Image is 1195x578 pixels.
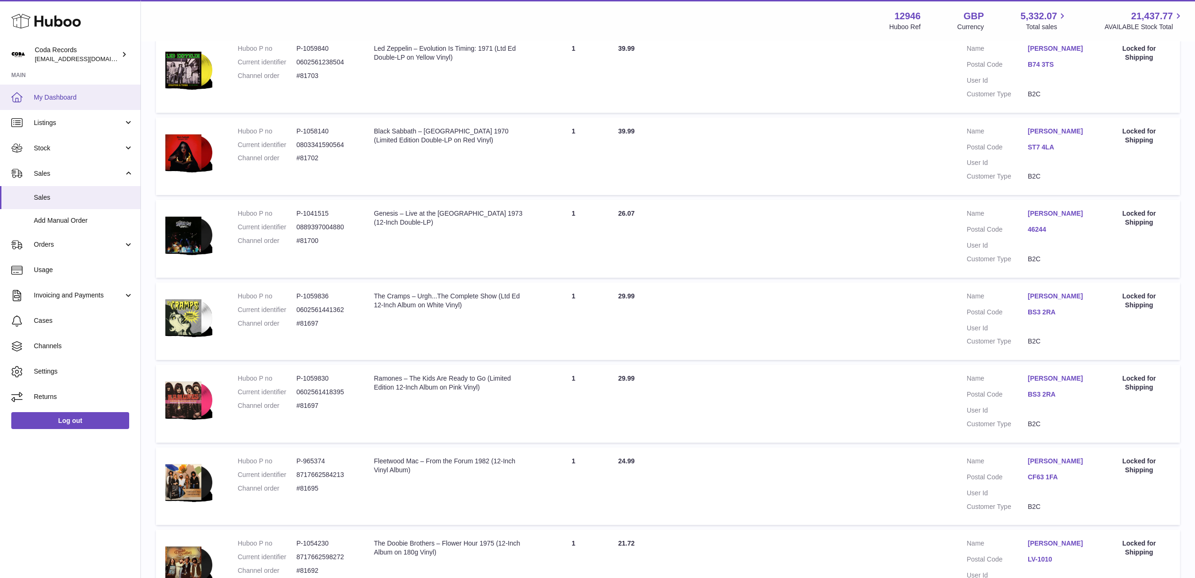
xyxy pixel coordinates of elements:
div: Locked for Shipping [1108,539,1171,557]
dt: Name [967,457,1028,468]
dt: User Id [967,406,1028,415]
dt: Name [967,292,1028,303]
span: [EMAIL_ADDRESS][DOMAIN_NAME] [35,55,138,62]
div: Locked for Shipping [1108,292,1171,310]
dt: Customer Type [967,420,1028,429]
dt: Current identifier [238,223,296,232]
span: Total sales [1026,23,1068,31]
dt: Postal Code [967,225,1028,236]
span: 39.99 [618,45,635,52]
dt: Current identifier [238,553,296,562]
dd: #81700 [296,236,355,245]
span: Sales [34,193,133,202]
div: Led Zeppelin – Evolution Is Timing: 1971 (Ltd Ed Double-LP on Yellow Vinyl) [374,44,529,62]
dt: Huboo P no [238,374,296,383]
a: [PERSON_NAME] [1028,209,1089,218]
span: Sales [34,169,124,178]
td: 1 [538,447,609,525]
span: Channels [34,342,133,351]
div: Ramones – The Kids Are Ready to Go (Limited Edition 12-Inch Album on Pink Vinyl) [374,374,529,392]
dd: 0889397004880 [296,223,355,232]
dt: User Id [967,76,1028,85]
dd: B2C [1028,90,1089,99]
span: 21.72 [618,539,635,547]
span: Orders [34,240,124,249]
span: Usage [34,266,133,274]
dt: Huboo P no [238,539,296,548]
dd: 8717662584213 [296,470,355,479]
dd: 0602561418395 [296,388,355,397]
div: Locked for Shipping [1108,457,1171,475]
dd: 0602561238504 [296,58,355,67]
a: 5,332.07 Total sales [1021,10,1068,31]
dt: Name [967,127,1028,138]
dd: P-1058140 [296,127,355,136]
dd: #81695 [296,484,355,493]
dt: Name [967,374,1028,385]
div: The Doobie Brothers – Flower Hour 1975 (12-Inch Album on 180g Vinyl) [374,539,529,557]
dd: #81692 [296,566,355,575]
dt: Current identifier [238,58,296,67]
img: 129461758959363.png [165,374,212,425]
a: 21,437.77 AVAILABLE Stock Total [1104,10,1184,31]
a: ST7 4LA [1028,143,1089,152]
img: 129461758961277.png [165,292,212,343]
div: The Cramps – Urgh...The Complete Show (Ltd Ed 12-Inch Album on White Vinyl) [374,292,529,310]
dd: P-1059840 [296,44,355,53]
dt: Huboo P no [238,457,296,466]
div: Locked for Shipping [1108,209,1171,227]
dt: Channel order [238,236,296,245]
dd: 8717662598272 [296,553,355,562]
dd: P-965374 [296,457,355,466]
dt: Name [967,44,1028,55]
a: 46244 [1028,225,1089,234]
dt: Current identifier [238,305,296,314]
dd: B2C [1028,255,1089,264]
dd: #81703 [296,71,355,80]
dd: #81697 [296,319,355,328]
a: CF63 1FA [1028,473,1089,482]
dt: Customer Type [967,502,1028,511]
div: Locked for Shipping [1108,44,1171,62]
dt: User Id [967,241,1028,250]
img: 129461710330880.png [165,457,212,508]
div: Huboo Ref [889,23,921,31]
span: 29.99 [618,292,635,300]
dt: Customer Type [967,337,1028,346]
dt: Postal Code [967,390,1028,401]
span: Returns [34,392,133,401]
dt: Postal Code [967,308,1028,319]
dt: Postal Code [967,60,1028,71]
img: 1758884864.png [165,44,212,95]
a: [PERSON_NAME] [1028,292,1089,301]
dd: 0602561441362 [296,305,355,314]
span: Listings [34,118,124,127]
dt: Huboo P no [238,127,296,136]
dd: B2C [1028,502,1089,511]
a: Log out [11,412,129,429]
dd: P-1059830 [296,374,355,383]
span: My Dashboard [34,93,133,102]
dt: Name [967,539,1028,550]
img: 1757951306.png [165,127,212,178]
dt: Channel order [238,319,296,328]
span: 21,437.77 [1131,10,1173,23]
a: [PERSON_NAME] [1028,374,1089,383]
div: Fleetwood Mac – From the Forum 1982 (12-Inch Vinyl Album) [374,457,529,475]
dt: Customer Type [967,172,1028,181]
span: Invoicing and Payments [34,291,124,300]
dd: 0803341590564 [296,141,355,149]
strong: GBP [963,10,984,23]
dt: User Id [967,489,1028,498]
span: 39.99 [618,127,635,135]
td: 1 [538,282,609,360]
div: Genesis – Live at the [GEOGRAPHIC_DATA] 1973 (12-Inch Double-LP) [374,209,529,227]
a: BS3 2RA [1028,390,1089,399]
dt: Current identifier [238,388,296,397]
div: Black Sabbath – [GEOGRAPHIC_DATA] 1970 (Limited Edition Double-LP on Red Vinyl) [374,127,529,145]
a: [PERSON_NAME] [1028,44,1089,53]
td: 1 [538,365,609,443]
div: Locked for Shipping [1108,127,1171,145]
dd: B2C [1028,172,1089,181]
dd: #81697 [296,401,355,410]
